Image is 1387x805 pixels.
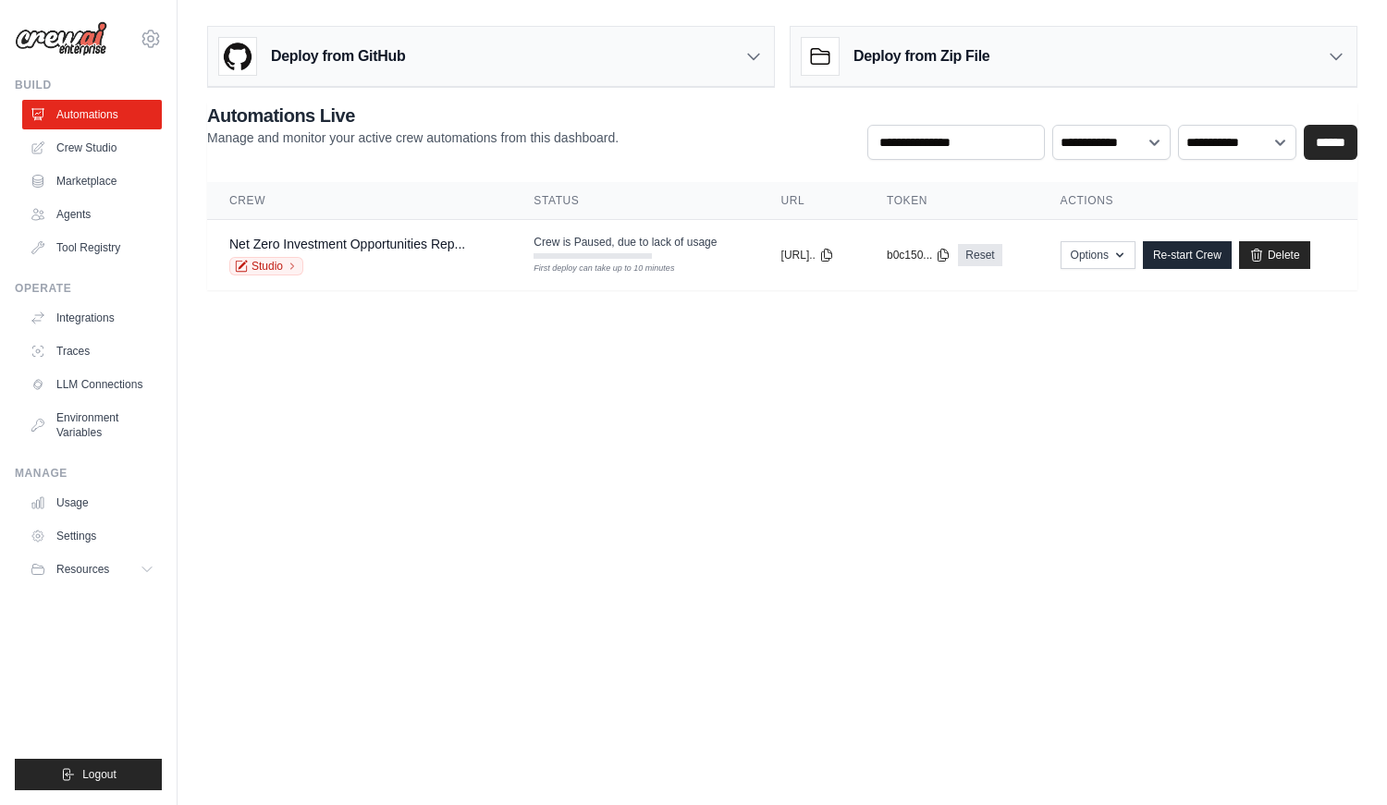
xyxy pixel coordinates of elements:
[865,182,1038,220] th: Token
[229,257,303,275] a: Studio
[22,303,162,333] a: Integrations
[22,133,162,163] a: Crew Studio
[22,200,162,229] a: Agents
[271,45,405,67] h3: Deploy from GitHub
[229,237,465,251] a: Net Zero Investment Opportunities Rep...
[56,562,109,577] span: Resources
[15,466,162,481] div: Manage
[534,235,717,250] span: Crew is Paused, due to lack of usage
[22,370,162,399] a: LLM Connections
[207,128,619,147] p: Manage and monitor your active crew automations from this dashboard.
[22,403,162,447] a: Environment Variables
[207,182,511,220] th: Crew
[534,262,652,275] div: First deploy can take up to 10 minutes
[887,248,951,262] button: b0c150...
[22,336,162,366] a: Traces
[22,166,162,196] a: Marketplace
[22,488,162,518] a: Usage
[22,555,162,584] button: Resources
[22,521,162,551] a: Settings
[958,244,1001,266] a: Reset
[1239,241,1310,269] a: Delete
[1061,241,1135,269] button: Options
[511,182,758,220] th: Status
[853,45,989,67] h3: Deploy from Zip File
[15,78,162,92] div: Build
[82,767,117,782] span: Logout
[22,100,162,129] a: Automations
[1143,241,1232,269] a: Re-start Crew
[15,281,162,296] div: Operate
[15,21,107,56] img: Logo
[219,38,256,75] img: GitHub Logo
[1038,182,1357,220] th: Actions
[207,103,619,128] h2: Automations Live
[15,759,162,790] button: Logout
[22,233,162,262] a: Tool Registry
[759,182,865,220] th: URL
